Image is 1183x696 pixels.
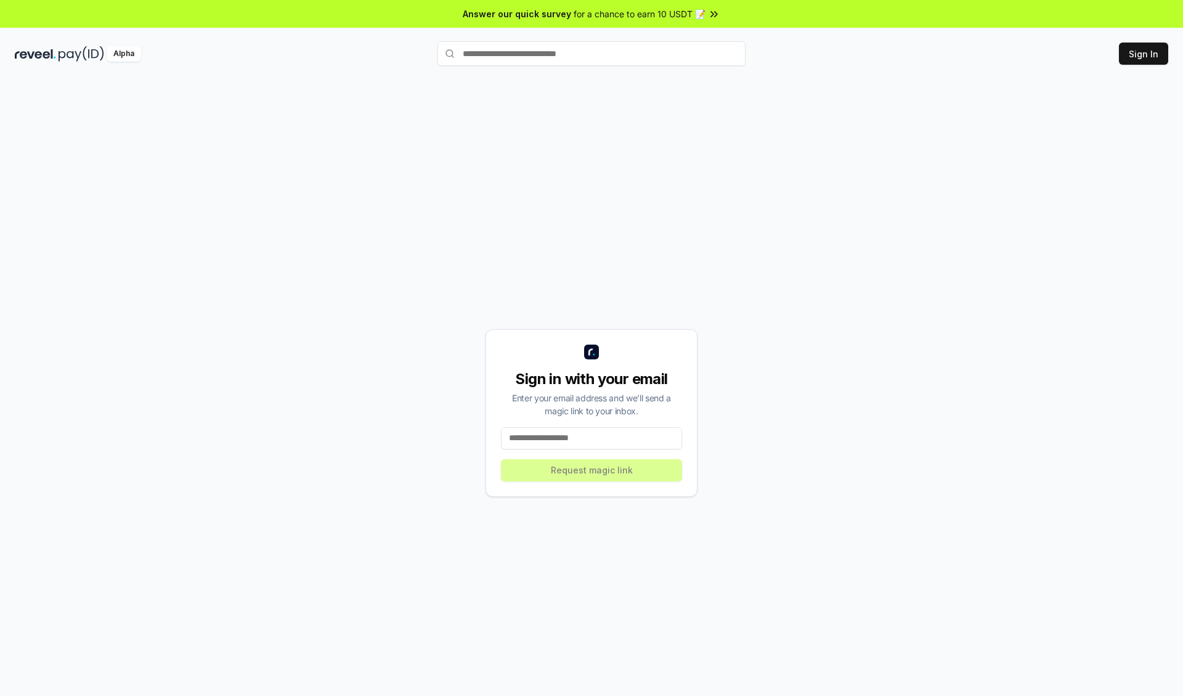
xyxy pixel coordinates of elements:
span: Answer our quick survey [463,7,571,20]
button: Sign In [1119,43,1168,65]
span: for a chance to earn 10 USDT 📝 [574,7,705,20]
img: pay_id [59,46,104,62]
div: Enter your email address and we’ll send a magic link to your inbox. [501,391,682,417]
img: reveel_dark [15,46,56,62]
img: logo_small [584,345,599,359]
div: Sign in with your email [501,369,682,389]
div: Alpha [107,46,141,62]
